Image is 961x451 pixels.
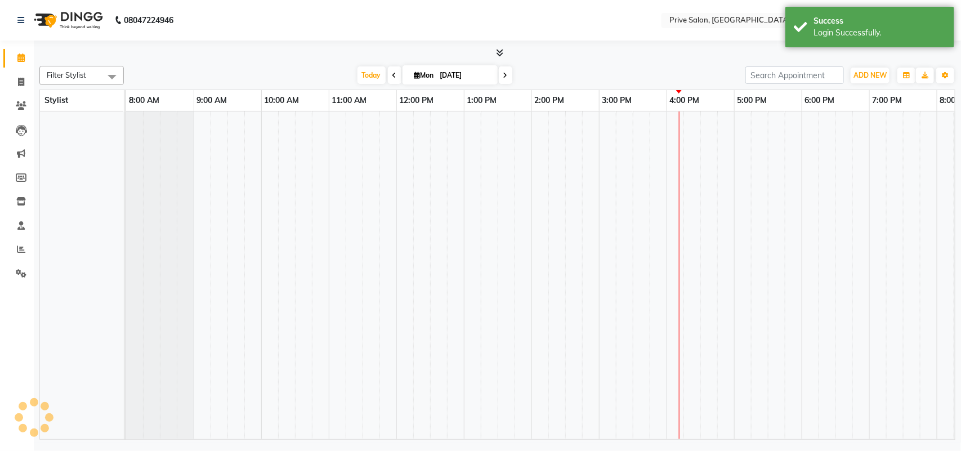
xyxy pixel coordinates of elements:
a: 3:00 PM [600,92,635,109]
b: 08047224946 [124,5,173,36]
input: Search Appointment [745,66,844,84]
span: Filter Stylist [47,70,86,79]
a: 10:00 AM [262,92,302,109]
span: ADD NEW [853,71,887,79]
span: Today [357,66,386,84]
input: 2025-09-01 [437,67,493,84]
div: Login Successfully. [814,27,946,39]
a: 2:00 PM [532,92,567,109]
a: 8:00 AM [126,92,162,109]
a: 9:00 AM [194,92,230,109]
a: 7:00 PM [870,92,905,109]
a: 11:00 AM [329,92,370,109]
a: 1:00 PM [464,92,500,109]
a: 4:00 PM [667,92,703,109]
a: 6:00 PM [802,92,838,109]
a: 12:00 PM [397,92,437,109]
button: ADD NEW [851,68,890,83]
span: Stylist [44,95,68,105]
img: logo [29,5,106,36]
a: 5:00 PM [735,92,770,109]
div: Success [814,15,946,27]
span: Mon [412,71,437,79]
